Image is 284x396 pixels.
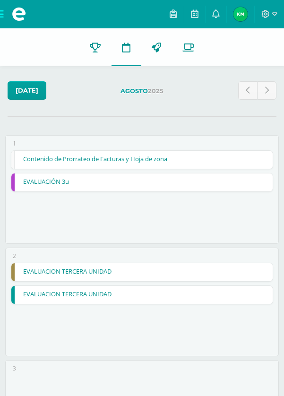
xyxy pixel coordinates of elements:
[233,7,248,21] img: 958ea227b0a3b5f69958a9e9f62a33f5.png
[11,286,272,304] a: EVALUACION TERCERA UNIDAD
[54,81,231,101] label: 2025
[13,252,16,260] div: 2
[11,150,273,169] div: Contenido de Prorrateo de Facturas y Hoja de zona | Evento
[13,364,16,372] div: 3
[11,263,272,281] a: EVALUACION TERCERA UNIDAD
[120,87,148,95] strong: Agosto
[11,263,273,282] div: EVALUACION TERCERA UNIDAD | Tarea
[13,139,16,147] div: 1
[8,81,46,100] a: [DATE]
[11,173,273,192] div: EVALUACIÓN 3u | Tarea
[11,151,272,169] a: Contenido de Prorrateo de Facturas y Hoja de zona
[11,285,273,304] div: EVALUACION TERCERA UNIDAD | Tarea
[11,173,272,191] a: EVALUACIÓN 3u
